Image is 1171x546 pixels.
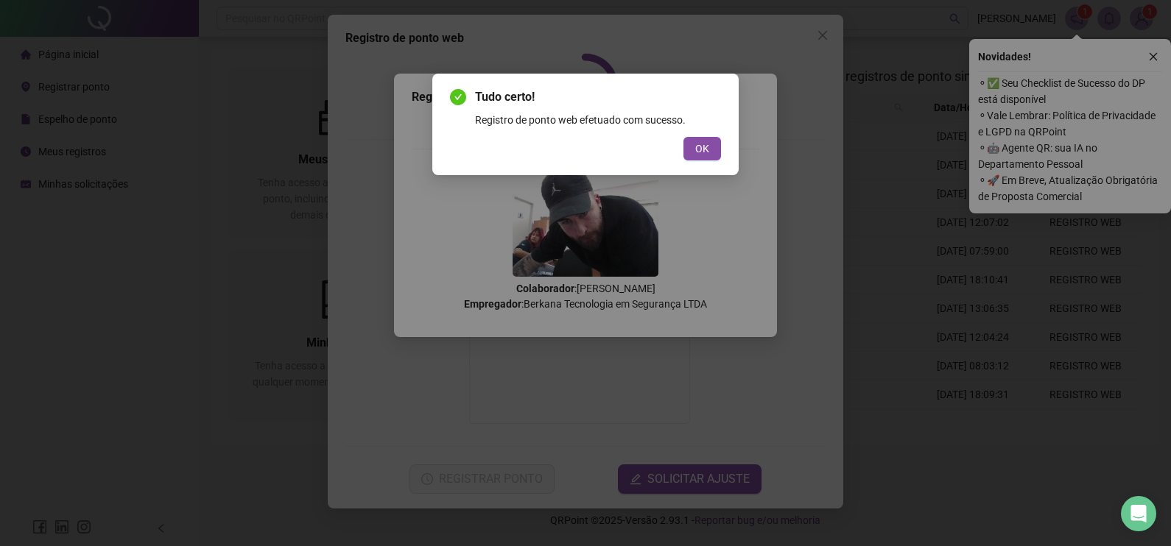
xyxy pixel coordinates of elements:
div: Open Intercom Messenger [1121,496,1156,531]
button: OK [683,137,721,160]
span: Tudo certo! [475,88,721,106]
div: Registro de ponto web efetuado com sucesso. [475,112,721,128]
span: OK [695,141,709,157]
span: check-circle [450,89,466,105]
